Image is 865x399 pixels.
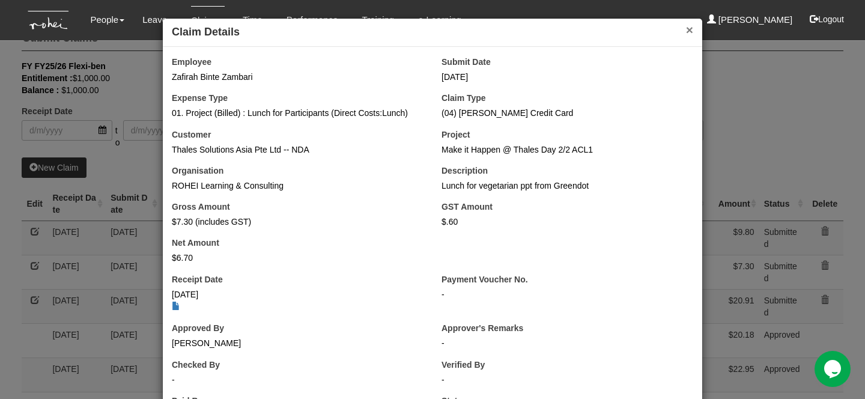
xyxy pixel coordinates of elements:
[172,26,240,38] b: Claim Details
[442,144,693,156] div: Make it Happen @ Thales Day 2/2 ACL1
[172,359,220,371] label: Checked By
[442,71,693,83] div: [DATE]
[172,129,211,141] label: Customer
[172,374,423,386] div: -
[442,201,493,213] label: GST Amount
[442,374,693,386] div: -
[442,322,523,334] label: Approver's Remarks
[442,216,693,228] div: $.60
[172,322,224,334] label: Approved By
[172,144,423,156] div: Thales Solutions Asia Pte Ltd -- NDA
[172,337,423,349] div: [PERSON_NAME]
[172,71,423,83] div: Zafirah Binte Zambari
[172,56,211,68] label: Employee
[172,288,423,312] div: [DATE]
[172,201,230,213] label: Gross Amount
[442,92,486,104] label: Claim Type
[442,337,693,349] div: -
[442,107,693,119] div: (04) [PERSON_NAME] Credit Card
[686,23,693,36] button: ×
[172,216,423,228] div: $7.30 (includes GST)
[442,180,693,192] div: Lunch for vegetarian ppt from Greendot
[442,288,693,300] div: -
[172,92,228,104] label: Expense Type
[442,56,491,68] label: Submit Date
[442,273,528,285] label: Payment Voucher No.
[172,273,223,285] label: Receipt Date
[815,351,853,387] iframe: chat widget
[172,252,423,264] div: $6.70
[442,359,485,371] label: Verified By
[172,237,219,249] label: Net Amount
[172,180,423,192] div: ROHEI Learning & Consulting
[172,165,223,177] label: Organisation
[442,129,470,141] label: Project
[442,165,488,177] label: Description
[172,107,423,119] div: 01. Project (Billed) : Lunch for Participants (Direct Costs:Lunch)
